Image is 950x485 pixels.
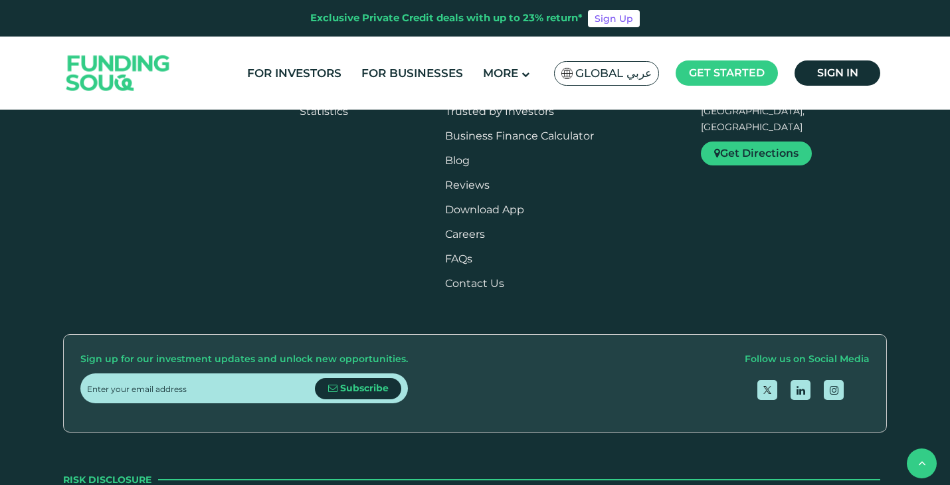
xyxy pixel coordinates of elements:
[483,66,518,80] span: More
[310,11,583,26] div: Exclusive Private Credit deals with up to 23% return*
[358,62,466,84] a: For Businesses
[445,179,490,191] a: Reviews
[53,40,183,107] img: Logo
[340,382,389,394] span: Subscribe
[701,88,859,135] p: Fintech Hive, DIFC, [GEOGRAPHIC_DATA], [GEOGRAPHIC_DATA]
[757,380,777,400] a: open Twitter
[445,154,470,167] a: Blog
[244,62,345,84] a: For Investors
[445,277,504,290] a: Contact Us
[791,380,810,400] a: open Linkedin
[907,448,937,478] button: back
[445,105,554,118] a: Trusted by Investors
[300,105,348,118] a: Statistics
[575,66,652,81] span: Global عربي
[817,66,858,79] span: Sign in
[445,252,472,265] a: FAQs
[445,130,594,142] a: Business Finance Calculator
[745,351,870,367] div: Follow us on Social Media
[824,380,844,400] a: open Instagram
[795,60,880,86] a: Sign in
[445,228,485,241] span: Careers
[561,68,573,79] img: SA Flag
[689,66,765,79] span: Get started
[87,373,315,403] input: Enter your email address
[701,142,812,165] a: Get Directions
[315,378,401,399] button: Subscribe
[588,10,640,27] a: Sign Up
[80,351,408,367] div: Sign up for our investment updates and unlock new opportunities.
[445,203,524,216] a: Download App
[763,386,771,394] img: twitter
